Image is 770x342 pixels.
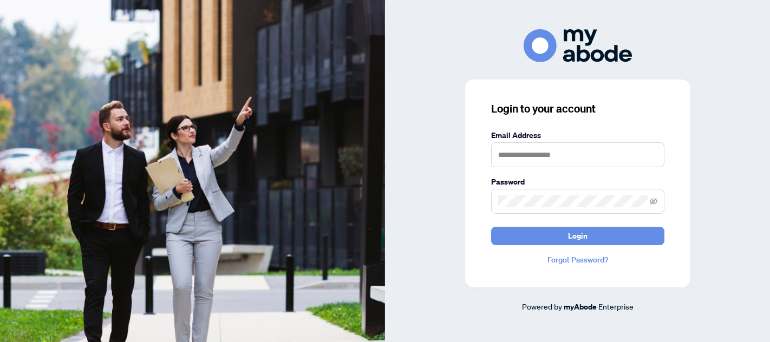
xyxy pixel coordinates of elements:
a: myAbode [564,301,597,313]
img: ma-logo [524,29,632,62]
a: Forgot Password? [491,254,664,266]
span: Login [568,227,588,245]
span: eye-invisible [650,198,657,205]
label: Email Address [491,129,664,141]
span: Powered by [522,301,562,311]
span: Enterprise [598,301,634,311]
button: Login [491,227,664,245]
label: Password [491,176,664,188]
h3: Login to your account [491,101,664,116]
